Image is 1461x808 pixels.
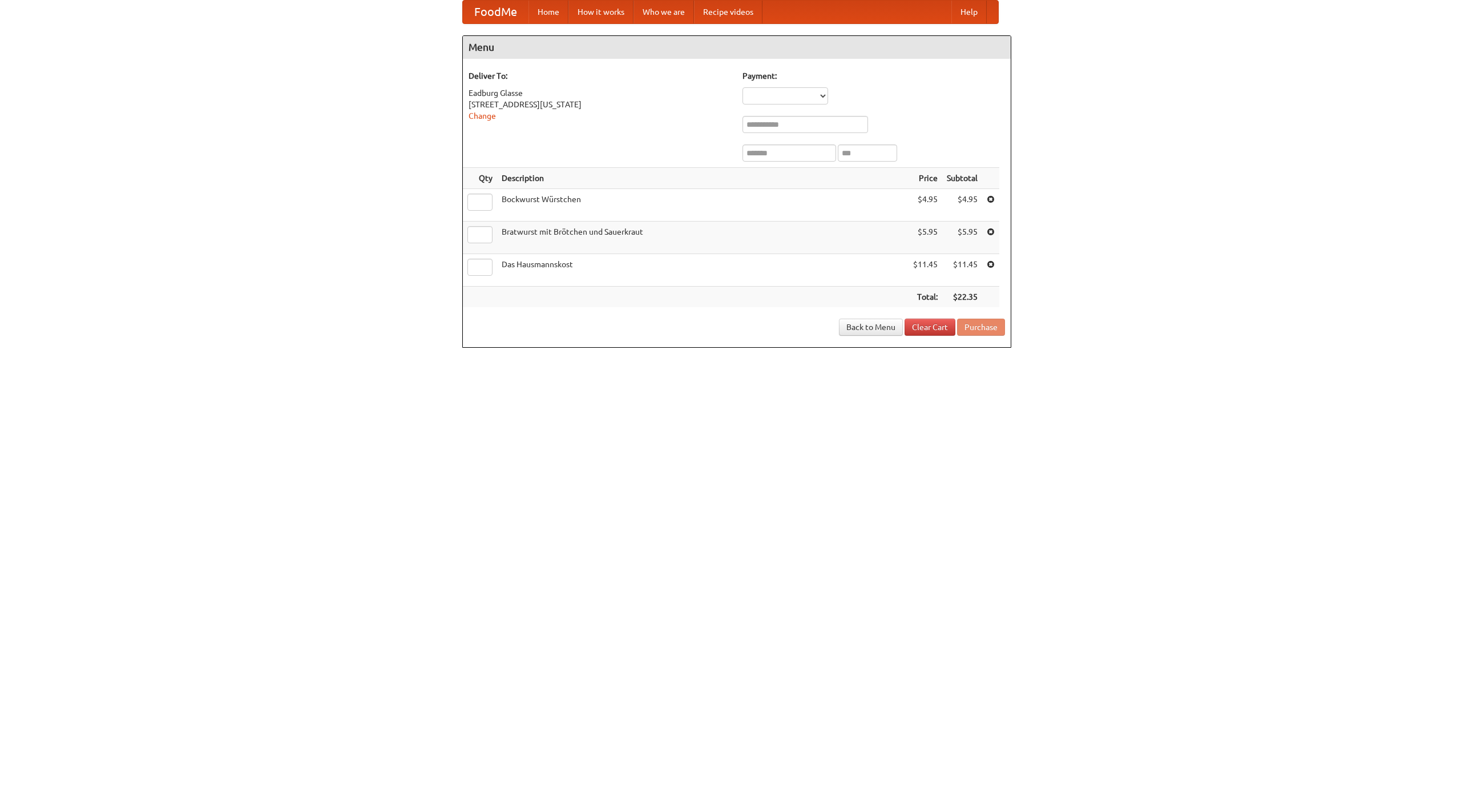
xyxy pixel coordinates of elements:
[463,36,1011,59] h4: Menu
[497,168,909,189] th: Description
[742,70,1005,82] h5: Payment:
[463,168,497,189] th: Qty
[694,1,762,23] a: Recipe videos
[942,168,982,189] th: Subtotal
[942,287,982,308] th: $22.35
[942,222,982,254] td: $5.95
[942,254,982,287] td: $11.45
[909,287,942,308] th: Total:
[568,1,633,23] a: How it works
[633,1,694,23] a: Who we are
[469,87,731,99] div: Eadburg Glasse
[942,189,982,222] td: $4.95
[528,1,568,23] a: Home
[469,70,731,82] h5: Deliver To:
[951,1,987,23] a: Help
[909,168,942,189] th: Price
[497,189,909,222] td: Bockwurst Würstchen
[839,319,903,336] a: Back to Menu
[497,222,909,254] td: Bratwurst mit Brötchen und Sauerkraut
[905,319,955,336] a: Clear Cart
[909,254,942,287] td: $11.45
[497,254,909,287] td: Das Hausmannskost
[469,111,496,120] a: Change
[463,1,528,23] a: FoodMe
[909,222,942,254] td: $5.95
[469,99,731,110] div: [STREET_ADDRESS][US_STATE]
[909,189,942,222] td: $4.95
[957,319,1005,336] button: Purchase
